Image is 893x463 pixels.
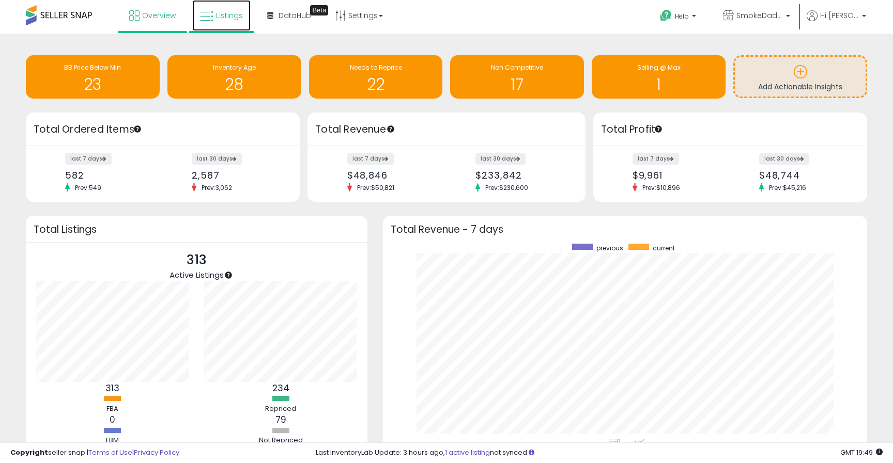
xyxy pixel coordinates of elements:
[820,10,859,21] span: Hi [PERSON_NAME]
[192,153,242,165] label: last 30 days
[633,153,679,165] label: last 7 days
[840,448,883,457] span: 2025-10-7 19:49 GMT
[652,2,706,34] a: Help
[450,55,584,99] a: Non Competitive 17
[250,436,312,445] div: Not Repriced
[350,63,402,72] span: Needs to Reprice
[315,122,578,137] h3: Total Revenue
[759,153,809,165] label: last 30 days
[352,183,399,192] span: Prev: $50,821
[34,122,292,137] h3: Total Ordered Items
[31,76,155,93] h1: 23
[216,10,243,21] span: Listings
[88,448,132,457] a: Terms of Use
[105,382,119,394] b: 313
[529,449,534,456] i: Click here to read more about un-synced listings.
[167,55,301,99] a: Inventory Age 28
[637,63,681,72] span: Selling @ Max
[82,404,144,414] div: FBA
[675,12,689,21] span: Help
[34,226,360,233] h3: Total Listings
[70,183,106,192] span: Prev: 549
[475,170,567,181] div: $233,842
[224,270,233,280] div: Tooltip anchor
[597,76,720,93] h1: 1
[170,269,224,280] span: Active Listings
[807,10,866,34] a: Hi [PERSON_NAME]
[82,436,144,445] div: FBM
[196,183,237,192] span: Prev: 3,062
[653,244,675,252] span: current
[170,250,224,270] p: 313
[110,413,115,426] b: 0
[633,170,722,181] div: $9,961
[65,153,112,165] label: last 7 days
[133,124,142,134] div: Tooltip anchor
[592,55,726,99] a: Selling @ Max 1
[445,448,490,457] a: 1 active listing
[310,5,328,15] div: Tooltip anchor
[455,76,579,93] h1: 17
[213,63,256,72] span: Inventory Age
[26,55,160,99] a: BB Price Below Min 23
[491,63,543,72] span: Non Competitive
[735,57,866,97] a: Add Actionable Insights
[736,10,783,21] span: SmokeDaddy LLC
[764,183,811,192] span: Prev: $45,216
[250,404,312,414] div: Repriced
[758,82,842,92] span: Add Actionable Insights
[173,76,296,93] h1: 28
[596,244,623,252] span: previous
[759,170,849,181] div: $48,744
[309,55,443,99] a: Needs to Reprice 22
[480,183,533,192] span: Prev: $230,600
[192,170,282,181] div: 2,587
[10,448,179,458] div: seller snap | |
[475,153,526,165] label: last 30 days
[134,448,179,457] a: Privacy Policy
[316,448,883,458] div: Last InventoryLab Update: 3 hours ago, not synced.
[601,122,859,137] h3: Total Profit
[279,10,311,21] span: DataHub
[654,124,663,134] div: Tooltip anchor
[386,124,395,134] div: Tooltip anchor
[347,170,439,181] div: $48,846
[64,63,121,72] span: BB Price Below Min
[347,153,394,165] label: last 7 days
[637,183,685,192] span: Prev: $10,896
[142,10,176,21] span: Overview
[391,226,859,233] h3: Total Revenue - 7 days
[275,413,286,426] b: 79
[10,448,48,457] strong: Copyright
[314,76,438,93] h1: 22
[65,170,155,181] div: 582
[659,9,672,22] i: Get Help
[272,382,289,394] b: 234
